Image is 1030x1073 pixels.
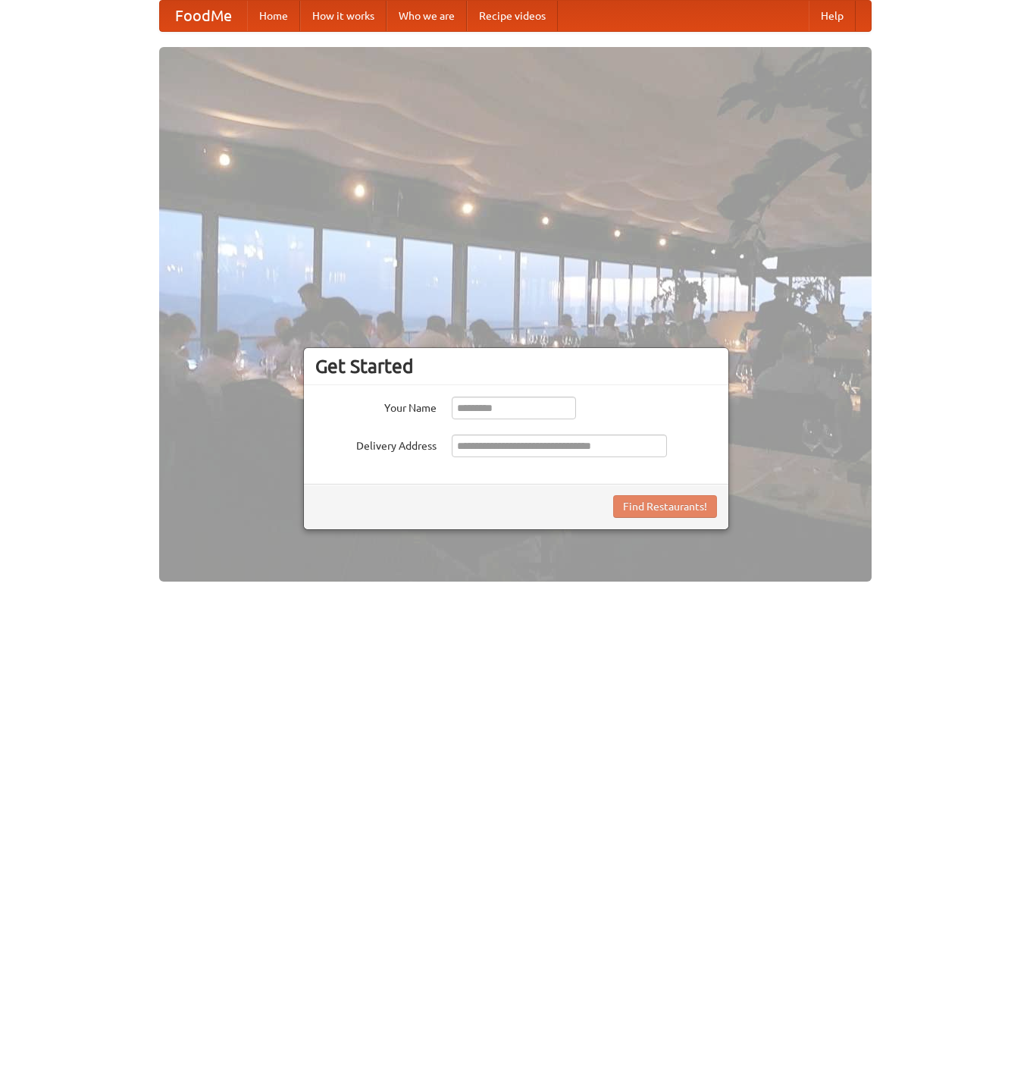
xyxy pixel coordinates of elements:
[613,495,717,518] button: Find Restaurants!
[247,1,300,31] a: Home
[300,1,387,31] a: How it works
[387,1,467,31] a: Who we are
[315,355,717,378] h3: Get Started
[467,1,558,31] a: Recipe videos
[315,435,437,453] label: Delivery Address
[160,1,247,31] a: FoodMe
[809,1,856,31] a: Help
[315,397,437,416] label: Your Name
